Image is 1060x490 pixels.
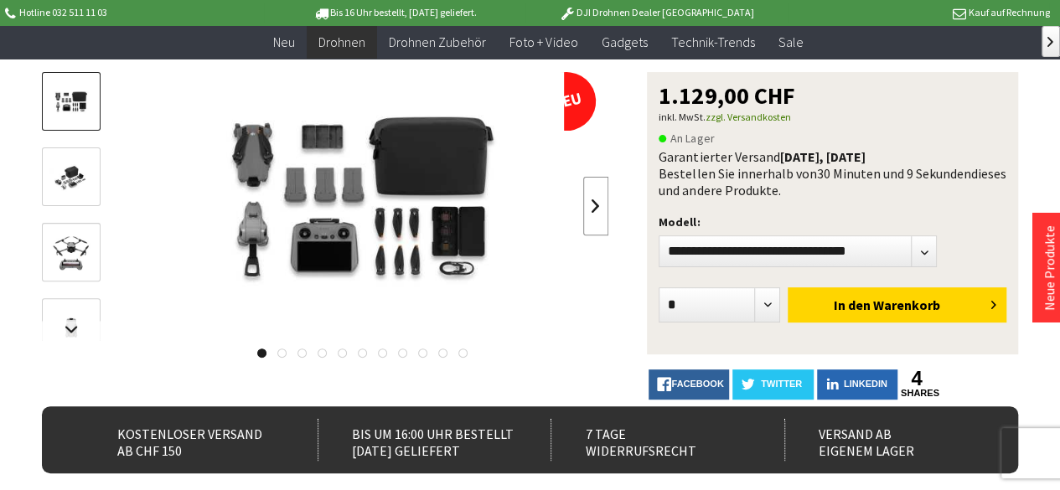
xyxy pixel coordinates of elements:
[377,25,498,59] a: Drohnen Zubehör
[659,212,1006,232] p: Modell:
[2,3,263,23] p: Hotline 032 511 11 03
[901,369,933,388] a: 4
[659,84,794,107] span: 1.129,00 CHF
[649,369,729,400] a: facebook
[389,34,486,50] span: Drohnen Zubehör
[659,128,714,148] span: An Lager
[784,419,990,461] div: Versand ab eigenem Lager
[1041,225,1057,311] a: Neue Produkte
[834,297,871,313] span: In den
[705,111,790,123] a: zzgl. Versandkosten
[788,3,1049,23] p: Kauf auf Rechnung
[273,34,295,50] span: Neu
[761,379,802,389] span: twitter
[788,287,1006,322] button: In den Warenkorb
[162,72,564,340] img: Mini 5 Pro
[817,369,897,400] a: LinkedIn
[509,34,577,50] span: Foto + Video
[732,369,813,400] a: twitter
[551,419,756,461] div: 7 Tage Widerrufsrecht
[264,3,525,23] p: Bis 16 Uhr bestellt, [DATE] geliefert.
[766,25,814,59] a: Sale
[659,148,1006,199] div: Garantierter Versand Bestellen Sie innerhalb von dieses und andere Produkte.
[318,34,365,50] span: Drohnen
[670,34,754,50] span: Technik-Trends
[844,379,887,389] span: LinkedIn
[525,3,787,23] p: DJI Drohnen Dealer [GEOGRAPHIC_DATA]
[901,388,933,399] a: shares
[816,165,970,182] span: 30 Minuten und 9 Sekunden
[318,419,523,461] div: Bis um 16:00 Uhr bestellt [DATE] geliefert
[261,25,307,59] a: Neu
[778,34,803,50] span: Sale
[779,148,865,165] b: [DATE], [DATE]
[47,86,96,119] img: Vorschau: Mini 5 Pro
[498,25,589,59] a: Foto + Video
[601,34,647,50] span: Gadgets
[659,107,1006,127] p: inkl. MwSt.
[659,25,766,59] a: Technik-Trends
[873,297,940,313] span: Warenkorb
[671,379,723,389] span: facebook
[307,25,377,59] a: Drohnen
[84,419,289,461] div: Kostenloser Versand ab CHF 150
[1047,37,1053,47] span: 
[589,25,659,59] a: Gadgets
